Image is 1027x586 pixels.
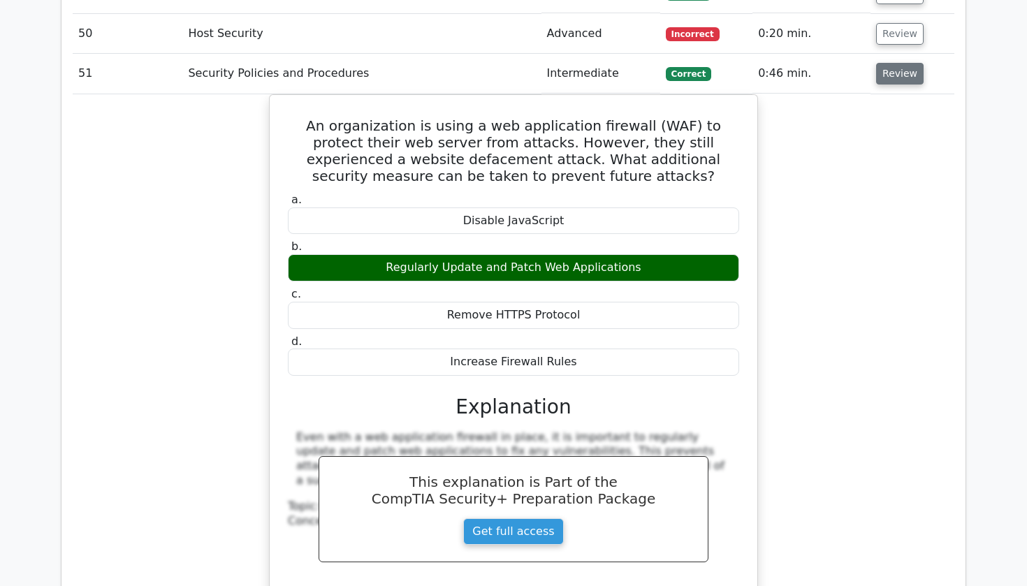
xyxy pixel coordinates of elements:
[296,430,731,488] div: Even with a web application firewall in place, it is important to regularly update and patch web ...
[291,193,302,206] span: a.
[73,54,182,94] td: 51
[288,254,739,281] div: Regularly Update and Patch Web Applications
[291,240,302,253] span: b.
[182,54,541,94] td: Security Policies and Procedures
[296,395,731,419] h3: Explanation
[666,67,711,81] span: Correct
[541,54,660,94] td: Intermediate
[286,117,741,184] h5: An organization is using a web application firewall (WAF) to protect their web server from attack...
[876,23,924,45] button: Review
[182,14,541,54] td: Host Security
[288,514,739,529] div: Concept:
[288,302,739,329] div: Remove HTTPS Protocol
[288,207,739,235] div: Disable JavaScript
[752,14,871,54] td: 0:20 min.
[291,287,301,300] span: c.
[291,335,302,348] span: d.
[876,63,924,85] button: Review
[463,518,563,545] a: Get full access
[73,14,182,54] td: 50
[288,349,739,376] div: Increase Firewall Rules
[666,27,720,41] span: Incorrect
[541,14,660,54] td: Advanced
[288,499,739,514] div: Topic:
[752,54,871,94] td: 0:46 min.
